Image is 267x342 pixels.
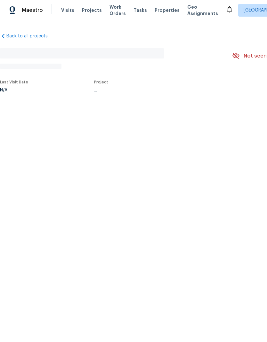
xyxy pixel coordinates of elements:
[94,88,217,92] div: ...
[82,7,102,13] span: Projects
[155,7,180,13] span: Properties
[187,4,218,17] span: Geo Assignments
[61,7,74,13] span: Visits
[94,80,108,84] span: Project
[109,4,126,17] span: Work Orders
[22,7,43,13] span: Maestro
[133,8,147,12] span: Tasks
